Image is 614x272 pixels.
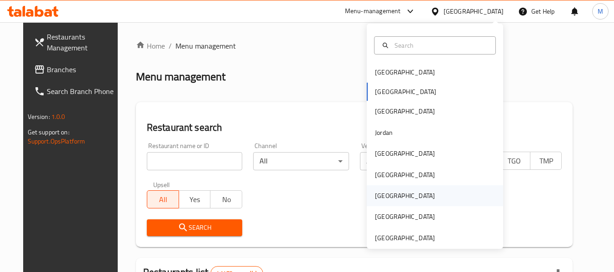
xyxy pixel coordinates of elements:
div: [GEOGRAPHIC_DATA] [375,170,435,180]
div: [GEOGRAPHIC_DATA] [375,67,435,77]
a: Support.OpsPlatform [28,135,85,147]
span: TMP [534,154,559,168]
input: Search for restaurant name or ID.. [147,152,242,170]
div: [GEOGRAPHIC_DATA] [375,106,435,116]
label: Upsell [153,181,170,188]
span: No [214,193,239,206]
span: TGO [502,154,527,168]
button: No [210,190,242,208]
nav: breadcrumb [136,40,573,51]
li: / [169,40,172,51]
span: Menu management [175,40,236,51]
span: Restaurants Management [47,31,119,53]
a: Restaurants Management [27,26,126,59]
span: Search Branch Phone [47,86,119,97]
span: Search [154,222,235,233]
span: Get support on: [28,126,70,138]
h2: Restaurant search [147,121,562,134]
div: [GEOGRAPHIC_DATA] [375,148,435,158]
span: Yes [183,193,207,206]
a: Branches [27,59,126,80]
div: All [253,152,349,170]
span: 1.0.0 [51,111,65,123]
a: Search Branch Phone [27,80,126,102]
div: [GEOGRAPHIC_DATA] [375,233,435,243]
button: All [147,190,179,208]
button: Yes [179,190,211,208]
span: All [151,193,175,206]
button: TGO [498,152,530,170]
div: Menu-management [345,6,401,17]
span: Version: [28,111,50,123]
h2: Menu management [136,69,225,84]
button: TMP [530,152,562,170]
div: [GEOGRAPHIC_DATA] [375,212,435,222]
span: M [598,6,603,16]
div: Jordan [375,128,393,138]
button: Search [147,219,242,236]
div: All [360,152,455,170]
div: [GEOGRAPHIC_DATA] [444,6,504,16]
input: Search [391,40,490,50]
a: Home [136,40,165,51]
div: [GEOGRAPHIC_DATA] [375,191,435,201]
span: Branches [47,64,119,75]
